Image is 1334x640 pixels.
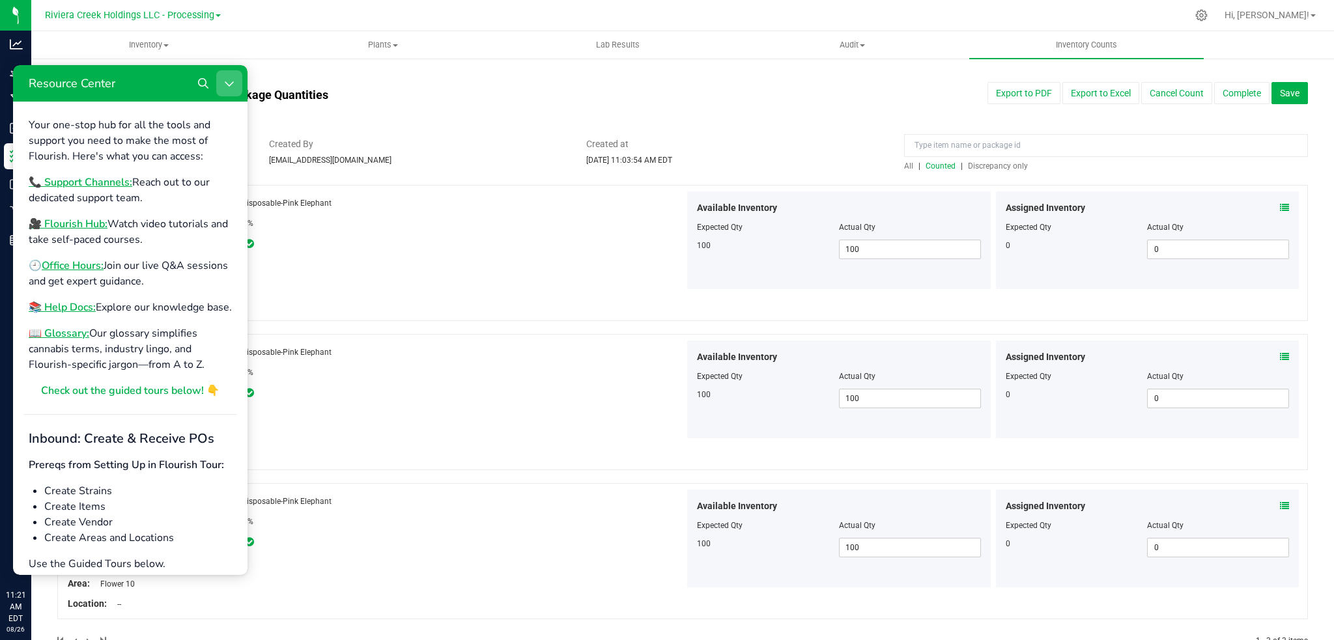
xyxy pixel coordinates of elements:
[68,598,107,609] span: Location:
[1038,39,1135,51] span: Inventory Counts
[1148,389,1288,408] input: 0
[965,161,1028,171] a: Discrepancy only
[968,161,1028,171] span: Discrepancy only
[1006,350,1085,364] span: Assigned Inventory
[244,386,255,399] span: In Sync
[16,491,219,507] p: Use the Guided Tours below.
[16,193,219,224] p: 🕘 Join our live Q&A sessions and get expert guidance.
[839,372,875,381] span: Actual Qty
[904,161,913,171] span: All
[6,589,25,624] p: 11:21 AM EDT
[10,122,23,135] inline-svg: Inbound
[32,39,265,51] span: Inventory
[31,434,219,449] li: Create Items
[1225,10,1309,20] span: Hi, [PERSON_NAME]!
[904,134,1308,157] input: Type item name or package id
[697,201,777,215] span: Available Inventory
[1148,240,1288,258] input: 0
[500,31,735,59] a: Lab Results
[697,499,777,513] span: Available Inventory
[177,5,203,31] button: Search
[16,235,83,249] a: 📚 Help Docs:
[697,223,743,232] span: Expected Qty
[586,137,885,151] span: Created at
[904,161,918,171] a: All
[31,449,219,465] li: Create Vendor
[266,31,500,59] a: Plants
[244,535,255,548] span: In Sync
[68,578,90,589] span: Area:
[1006,240,1148,251] div: 0
[922,161,961,171] a: Counted
[16,393,211,407] b: Prereqs from Setting Up in Flourish Tour:
[840,240,980,258] input: 100
[1148,538,1288,557] input: 0
[1006,201,1085,215] span: Assigned Inventory
[16,110,119,124] a: 📞 Support Channels:
[926,161,956,171] span: Counted
[10,66,23,79] inline-svg: Grow
[697,390,711,399] span: 100
[269,137,567,151] span: Created By
[1147,221,1289,233] div: Actual Qty
[839,521,875,530] span: Actual Qty
[16,260,219,307] p: Our glossary simplifies cannabis terms, industry lingo, and Flourish-specific jargon—from A to Z.
[16,152,94,166] a: 🎥 Flourish Hub:
[1006,499,1085,513] span: Assigned Inventory
[578,39,657,51] span: Lab Results
[839,223,875,232] span: Actual Qty
[10,178,23,191] inline-svg: Outbound
[29,193,91,208] a: Office Hours:
[16,151,219,182] p: Watch video tutorials and take self-paced courses.
[5,10,102,26] div: Resource Center
[111,600,121,609] span: --
[16,261,76,275] a: 📖 Glossary:
[840,389,980,408] input: 100
[244,237,255,250] span: In Sync
[697,350,777,364] span: Available Inventory
[1006,538,1148,550] div: 0
[16,234,219,250] p: Explore our knowledge base.
[203,5,229,31] button: Close Resource Center
[1280,88,1299,98] span: Save
[10,94,23,107] inline-svg: Manufacturing
[735,31,969,59] a: Audit
[1006,221,1148,233] div: Expected Qty
[1062,82,1139,104] button: Export to Excel
[31,465,219,480] li: Create Areas and Locations
[16,109,219,141] p: Reach out to our dedicated support team.
[697,539,711,548] span: 100
[697,241,711,250] span: 100
[57,89,779,102] h4: [DATE] 11:03:54 AM EDT - Enter Package Quantities
[1147,370,1289,382] div: Actual Qty
[1141,82,1212,104] button: Cancel Count
[697,372,743,381] span: Expected Qty
[586,156,672,165] span: [DATE] 11:03:54 AM EDT
[31,418,219,434] li: Create Strains
[45,10,214,21] span: Riviera Creek Holdings LLC - Processing
[918,161,920,171] span: |
[10,150,23,163] inline-svg: Inventory
[1214,82,1270,104] button: Complete
[13,65,248,575] iframe: Resource center
[735,39,969,51] span: Audit
[1193,9,1210,21] div: Manage settings
[840,538,980,557] input: 100
[10,38,23,51] inline-svg: Analytics
[266,39,500,51] span: Plants
[6,624,25,634] p: 08/26
[28,318,206,333] span: Check out the guided tours below! 👇
[1006,370,1148,382] div: Expected Qty
[1006,389,1148,400] div: 0
[94,579,135,589] span: Flower 10
[1147,520,1289,531] div: Actual Qty
[1271,82,1308,104] button: Save
[697,521,743,530] span: Expected Qty
[10,234,23,247] inline-svg: Reports
[961,161,963,171] span: |
[269,156,391,165] span: [EMAIL_ADDRESS][DOMAIN_NAME]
